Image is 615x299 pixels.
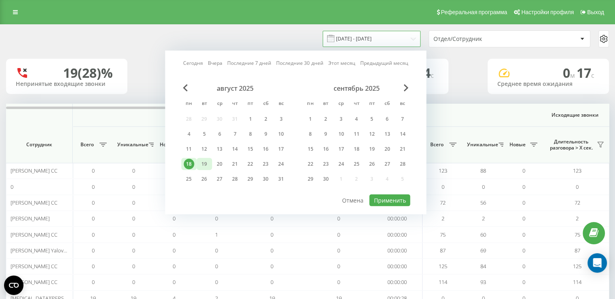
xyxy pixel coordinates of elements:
td: 00:00:00 [372,274,423,290]
abbr: среда [335,98,347,110]
span: 0 [132,231,135,238]
div: сб 13 сент. 2025 г. [379,128,395,140]
div: сб 16 авг. 2025 г. [258,143,273,155]
span: 0 [132,167,135,174]
span: Previous Month [183,84,188,92]
div: сентябрь 2025 [302,84,410,92]
div: вт 30 сент. 2025 г. [318,173,333,185]
span: Сотрудник [13,141,66,148]
span: 72 [575,199,580,206]
span: 87 [440,247,446,254]
span: 2 [442,215,444,222]
span: 114 [439,278,447,286]
span: 1 [215,231,218,238]
div: 26 [366,159,377,169]
span: 114 [573,278,581,286]
span: 0 [337,247,340,254]
span: 0 [92,278,95,286]
span: Новые [158,141,178,148]
div: 6 [214,129,225,139]
span: Уникальные [117,141,146,148]
div: 13 [214,144,225,154]
span: 0 [271,215,273,222]
span: 0 [522,263,525,270]
span: Новые [507,141,528,148]
div: пн 15 сент. 2025 г. [302,143,318,155]
a: Последние 7 дней [227,59,271,67]
div: пт 22 авг. 2025 г. [243,158,258,170]
div: вс 14 сент. 2025 г. [395,128,410,140]
div: 18 [184,159,194,169]
div: вс 31 авг. 2025 г. [273,173,289,185]
div: 28 [230,174,240,184]
span: 56 [480,199,486,206]
div: 21 [397,144,408,154]
div: пн 18 авг. 2025 г. [181,158,197,170]
span: 0 [563,64,577,81]
div: пт 26 сент. 2025 г. [364,158,379,170]
div: чт 25 сент. 2025 г. [349,158,364,170]
div: вс 28 сент. 2025 г. [395,158,410,170]
div: 26 [199,174,209,184]
div: 27 [214,174,225,184]
span: Входящие звонки [94,112,401,118]
span: 0 [482,183,485,190]
div: 11 [184,144,194,154]
span: 0 [132,263,135,270]
td: 00:00:00 [372,226,423,242]
span: м [570,71,577,80]
span: 0 [215,247,218,254]
abbr: понедельник [183,98,195,110]
span: 0 [442,183,444,190]
span: 17 [577,64,594,81]
span: Выход [587,9,604,15]
span: 0 [173,263,175,270]
span: 0 [132,247,135,254]
span: 0 [132,183,135,190]
span: 72 [440,199,446,206]
span: 60 [480,231,486,238]
div: 18 [351,144,361,154]
div: 9 [260,129,271,139]
span: [PERSON_NAME] CC [11,167,57,174]
div: 22 [305,159,315,169]
abbr: суббота [381,98,393,110]
button: Применить [369,194,410,206]
span: Всего [427,141,447,148]
span: 0 [215,263,218,270]
div: 24 [336,159,346,169]
span: 123 [439,167,447,174]
span: 0 [11,183,13,190]
span: 125 [439,263,447,270]
div: 15 [305,144,315,154]
div: 4 [351,114,361,124]
div: ср 24 сент. 2025 г. [333,158,349,170]
abbr: суббота [260,98,272,110]
span: 0 [522,247,525,254]
abbr: пятница [366,98,378,110]
abbr: воскресенье [396,98,408,110]
div: вт 2 сент. 2025 г. [318,113,333,125]
span: 0 [337,231,340,238]
div: 3 [336,114,346,124]
div: ср 20 авг. 2025 г. [212,158,227,170]
div: чт 18 сент. 2025 г. [349,143,364,155]
div: чт 28 авг. 2025 г. [227,173,243,185]
div: Среднее время ожидания [497,81,599,88]
span: 0 [337,278,340,286]
div: пн 11 авг. 2025 г. [181,143,197,155]
div: 17 [276,144,286,154]
div: 15 [245,144,256,154]
div: вт 19 авг. 2025 г. [197,158,212,170]
div: вс 24 авг. 2025 г. [273,158,289,170]
span: [PERSON_NAME] CC [11,199,57,206]
abbr: воскресенье [275,98,287,110]
div: пн 22 сент. 2025 г. [302,158,318,170]
div: 25 [351,159,361,169]
span: 0 [522,167,525,174]
div: пн 8 сент. 2025 г. [302,128,318,140]
div: 6 [382,114,392,124]
span: Настройки профиля [521,9,574,15]
span: 123 [573,167,581,174]
div: 28 [397,159,408,169]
